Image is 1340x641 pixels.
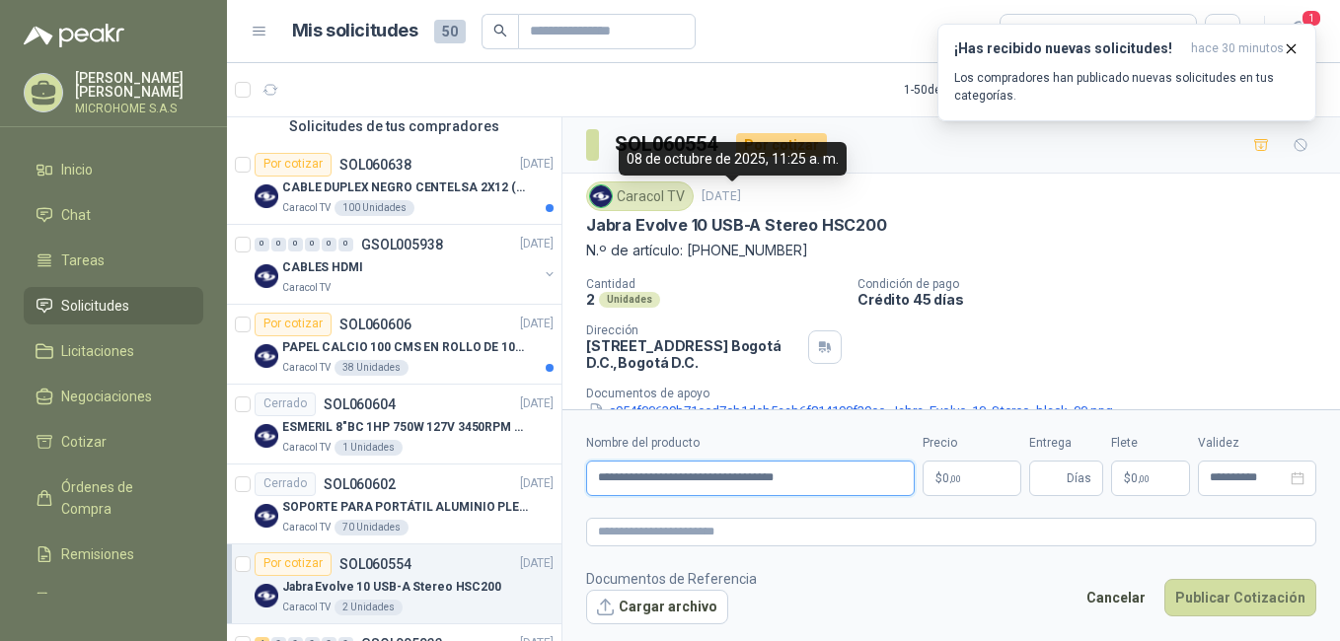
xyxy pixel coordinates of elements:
[282,578,501,597] p: Jabra Evolve 10 USB-A Stereo HSC200
[24,287,203,324] a: Solicitudes
[282,360,331,376] p: Caracol TV
[1301,9,1322,28] span: 1
[282,338,528,357] p: PAPEL CALCIO 100 CMS EN ROLLO DE 100 GR
[1131,472,1150,484] span: 0
[255,424,278,448] img: Company Logo
[615,129,720,160] h3: SOL060554
[255,153,332,177] div: Por cotizar
[1111,434,1190,453] label: Flete
[338,238,353,251] div: 0
[361,238,443,251] p: GSOL005938
[857,291,1332,308] p: Crédito 45 días
[24,151,203,188] a: Inicio
[586,291,595,308] p: 2
[942,472,961,484] span: 0
[1012,21,1054,42] div: Todas
[1067,462,1091,495] span: Días
[335,440,403,456] div: 1 Unidades
[282,258,363,277] p: CABLES HDMI
[335,360,409,376] div: 38 Unidades
[493,24,507,37] span: search
[227,544,561,624] a: Por cotizarSOL060554[DATE] Company LogoJabra Evolve 10 USB-A Stereo HSC200Caracol TV2 Unidades
[1029,434,1103,453] label: Entrega
[1111,461,1190,496] p: $ 0,00
[586,568,757,590] p: Documentos de Referencia
[949,473,961,484] span: ,00
[61,159,93,180] span: Inicio
[24,468,203,528] a: Órdenes de Compra
[923,461,1021,496] p: $0,00
[335,600,403,615] div: 2 Unidades
[520,235,554,253] p: [DATE]
[282,280,331,296] p: Caracol TV
[61,386,152,407] span: Negociaciones
[339,318,411,331] p: SOL060606
[255,472,316,496] div: Cerrado
[1138,473,1150,484] span: ,00
[255,584,278,607] img: Company Logo
[61,295,129,317] span: Solicitudes
[335,200,414,216] div: 100 Unidades
[75,103,203,114] p: MICROHOME S.A.S
[255,233,558,296] a: 0 0 0 0 0 0 GSOL005938[DATE] Company LogoCABLES HDMICaracol TV
[586,277,842,291] p: Cantidad
[586,400,1115,421] button: c954f00639b71eed7cb1deb5aab6f814190f39ee_Jabra_Evolve_10_Stereo_black_00.png
[434,20,466,43] span: 50
[520,554,554,573] p: [DATE]
[255,344,278,368] img: Company Logo
[339,158,411,172] p: SOL060638
[335,520,409,535] div: 70 Unidades
[282,200,331,216] p: Caracol TV
[1124,472,1131,484] span: $
[1281,14,1316,49] button: 1
[255,392,316,416] div: Cerrado
[227,145,561,225] a: Por cotizarSOL060638[DATE] Company LogoCABLE DUPLEX NEGRO CENTELSA 2X12 (COLOR NEGRO)Caracol TV10...
[24,581,203,618] a: Configuración
[937,24,1316,121] button: ¡Has recibido nuevas solicitudes!hace 30 minutos Los compradores han publicado nuevas solicitudes...
[339,557,411,571] p: SOL060554
[227,305,561,385] a: Por cotizarSOL060606[DATE] Company LogoPAPEL CALCIO 100 CMS EN ROLLO DE 100 GRCaracol TV38 Unidades
[61,340,134,362] span: Licitaciones
[24,196,203,234] a: Chat
[255,238,269,251] div: 0
[255,504,278,528] img: Company Logo
[857,277,1332,291] p: Condición de pago
[1164,579,1316,616] button: Publicar Cotización
[61,589,148,610] span: Configuración
[702,187,741,206] p: [DATE]
[586,387,1332,400] p: Documentos de apoyo
[1076,579,1156,616] button: Cancelar
[520,155,554,174] p: [DATE]
[324,477,396,491] p: SOL060602
[923,434,1021,453] label: Precio
[255,313,332,336] div: Por cotizar
[520,394,554,413] p: [DATE]
[282,498,528,517] p: SOPORTE PARA PORTÁTIL ALUMINIO PLEGABLE VTA
[75,71,203,99] p: [PERSON_NAME] [PERSON_NAME]
[586,590,728,625] button: Cargar archivo
[1191,40,1284,57] span: hace 30 minutos
[586,215,887,236] p: Jabra Evolve 10 USB-A Stereo HSC200
[282,520,331,535] p: Caracol TV
[61,204,91,226] span: Chat
[322,238,336,251] div: 0
[590,185,612,207] img: Company Logo
[282,600,331,615] p: Caracol TV
[227,385,561,464] a: CerradoSOL060604[DATE] Company LogoESMERIL 8"BC 1HP 750W 127V 3450RPM URREACaracol TV1 Unidades
[61,431,107,453] span: Cotizar
[24,378,203,415] a: Negociaciones
[282,440,331,456] p: Caracol TV
[324,397,396,411] p: SOL060604
[619,142,847,176] div: 08 de octubre de 2025, 11:25 a. m.
[305,238,320,251] div: 0
[954,69,1300,105] p: Los compradores han publicado nuevas solicitudes en tus categorías.
[586,181,694,211] div: Caracol TV
[255,552,332,576] div: Por cotizar
[904,74,1025,106] div: 1 - 50 de 219
[282,178,528,197] p: CABLE DUPLEX NEGRO CENTELSA 2X12 (COLOR NEGRO)
[24,535,203,573] a: Remisiones
[586,323,800,337] p: Dirección
[736,133,827,157] div: Por cotizar
[255,184,278,208] img: Company Logo
[61,543,134,565] span: Remisiones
